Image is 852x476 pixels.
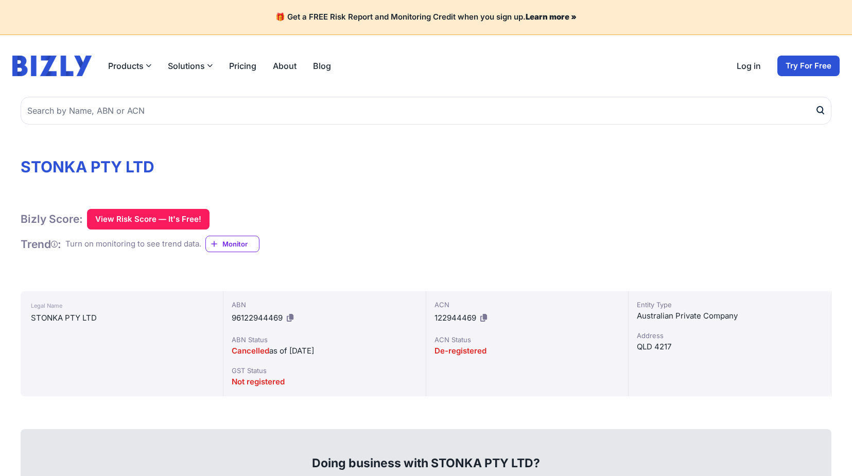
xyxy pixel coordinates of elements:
[32,438,820,471] div: Doing business with STONKA PTY LTD?
[108,60,151,72] button: Products
[637,310,823,322] div: Australian Private Company
[31,312,213,324] div: STONKA PTY LTD
[434,299,620,310] div: ACN
[222,239,259,249] span: Monitor
[737,60,761,72] a: Log in
[313,60,331,72] a: Blog
[434,334,620,345] div: ACN Status
[21,157,831,176] h1: STONKA PTY LTD
[87,209,210,230] button: View Risk Score — It's Free!
[21,212,83,226] h1: Bizly Score:
[232,299,418,310] div: ABN
[21,237,61,251] h1: Trend :
[205,236,259,252] a: Monitor
[12,12,840,22] h4: 🎁 Get a FREE Risk Report and Monitoring Credit when you sign up.
[168,60,213,72] button: Solutions
[232,334,418,345] div: ABN Status
[232,346,269,356] span: Cancelled
[273,60,297,72] a: About
[65,238,201,250] div: Turn on monitoring to see trend data.
[232,345,418,357] div: as of [DATE]
[31,299,213,312] div: Legal Name
[434,313,476,323] span: 122944469
[637,341,823,353] div: QLD 4217
[229,60,256,72] a: Pricing
[232,365,418,376] div: GST Status
[637,299,823,310] div: Entity Type
[777,56,840,76] a: Try For Free
[21,97,831,125] input: Search by Name, ABN or ACN
[637,330,823,341] div: Address
[232,377,285,386] span: Not registered
[526,12,577,22] a: Learn more »
[434,346,486,356] span: De-registered
[232,313,283,323] span: 96122944469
